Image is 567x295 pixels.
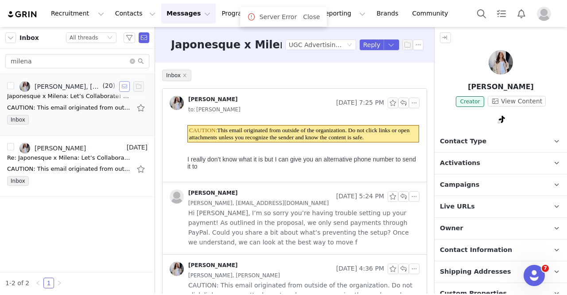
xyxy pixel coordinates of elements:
i: icon: right [57,280,62,286]
i: icon: left [35,280,41,286]
div: UGC Advertising Campaign ✨ [289,40,345,50]
div: I really don’t know what it is but I can give you an alternative phone number to send it to [4,34,232,48]
a: Community [407,4,458,24]
span: [DATE] 5:24 PM [336,191,384,202]
div: This email originated from outside of the organization. Do not click links or open attachments un... [4,4,235,21]
img: 237f0bb9-6e13-4915-ac06-371f99a49d3d.jpg [170,262,184,276]
span: Inbox [7,115,29,125]
p: [PERSON_NAME] [435,82,567,92]
div: [PERSON_NAME] [188,262,238,269]
div: CAUTION: This email originated from outside of the organization. Do not click links or open attac... [7,103,131,112]
div: [PERSON_NAME] [188,96,238,103]
span: [DATE] 7:25 PM [336,98,384,108]
a: [PERSON_NAME] [19,143,86,153]
div: [PERSON_NAME], [PERSON_NAME] [35,83,101,90]
input: Search mail [5,54,149,68]
span: CAUTION: [5,5,34,12]
a: [PERSON_NAME], [PERSON_NAME] [19,81,101,92]
li: Next Page [54,278,65,288]
span: [DATE] 4:36 PM [336,264,384,274]
button: Notifications [512,4,531,24]
h3: Japonesque x Milena: Let’s Collaborate! 🌸✨ [171,37,440,53]
button: Reply [360,39,384,50]
button: Reporting [316,4,371,24]
img: placeholder-profile.jpg [170,189,184,204]
span: Inbox [162,70,191,81]
button: Search [472,4,491,24]
span: Live URLs [440,202,475,212]
div: CAUTION: This email originated from outside of the organization. Do not click links or open attac... [7,165,131,173]
a: 1 [44,278,54,288]
div: [PERSON_NAME] [DATE] 5:24 PM[PERSON_NAME], [EMAIL_ADDRESS][DOMAIN_NAME] Hi [PERSON_NAME], I’m so ... [163,182,427,254]
button: Recruitment [46,4,109,24]
button: View Content [488,96,546,106]
span: Contact Type [440,137,486,146]
a: Tasks [492,4,511,24]
img: placeholder-profile.jpg [537,7,551,21]
span: Activations [440,158,480,168]
i: icon: down [107,35,113,41]
div: [PERSON_NAME] [188,189,238,197]
button: Messages [161,4,216,24]
div: All threads [70,33,98,43]
span: Campaigns [440,180,479,190]
span: Send Email [139,32,149,43]
span: Server Error [260,12,297,22]
img: 237f0bb9-6e13-4915-ac06-371f99a49d3d.jpg [19,81,30,92]
div: Re: Japonesque x Milena: Let’s Collaborate! 🌸✨ [7,153,131,162]
li: 1-2 of 2 [5,278,29,288]
span: Contact Information [440,245,512,255]
span: 7 [542,265,549,272]
button: Program [216,4,267,24]
span: [PERSON_NAME], [EMAIL_ADDRESS][DOMAIN_NAME] [188,198,329,208]
div: [PERSON_NAME] [DATE] 7:25 PMto:[PERSON_NAME] [163,89,427,122]
div: Japonesque x Milena: Let’s Collaborate! 🌸✨ [7,92,131,101]
li: Previous Page [33,278,43,288]
button: Contacts [110,4,161,24]
a: Brands [371,4,406,24]
a: [PERSON_NAME] [170,262,238,276]
a: [PERSON_NAME] [170,189,238,204]
button: Profile [532,7,560,21]
li: 1 [43,278,54,288]
div: [PERSON_NAME] [35,145,86,152]
img: 237f0bb9-6e13-4915-ac06-371f99a49d3d.jpg [19,143,30,153]
span: Inbox [19,33,39,43]
i: icon: close-circle [130,59,135,64]
a: [PERSON_NAME] [170,96,238,110]
iframe: Intercom live chat [524,265,545,286]
span: Hi [PERSON_NAME], I’m so sorry you’re having trouble setting up your payment! As outlined in the ... [188,208,419,247]
span: Inbox [7,176,29,186]
i: icon: search [138,58,144,64]
button: Content [267,4,315,24]
i: icon: close [183,73,187,78]
span: Owner [440,224,463,233]
span: (20) [101,81,115,90]
img: 237f0bb9-6e13-4915-ac06-371f99a49d3d.jpg [170,96,184,110]
img: grin logo [7,10,38,19]
a: Close [303,13,320,20]
span: Creator [456,96,485,107]
img: Milena Cabrera [489,50,513,75]
span: Shipping Addresses [440,267,511,277]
